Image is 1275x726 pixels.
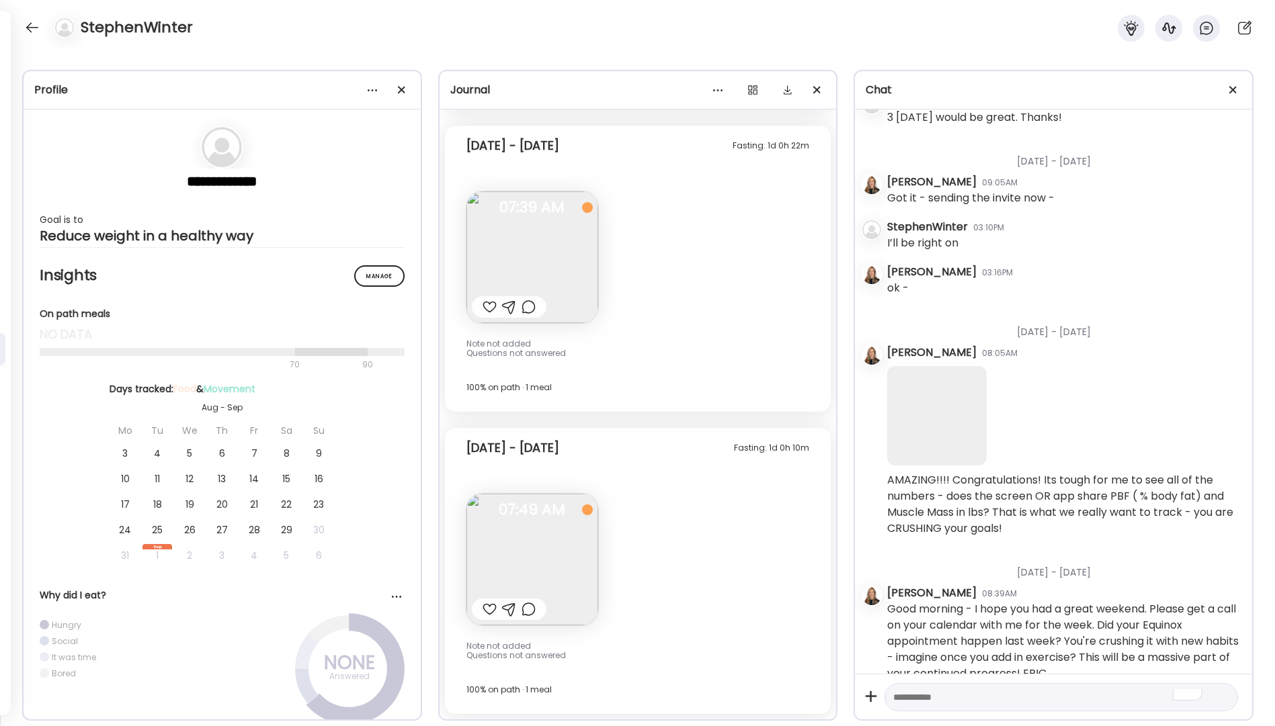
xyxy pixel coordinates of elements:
div: Bored [52,668,76,679]
img: avatars%2FC7qqOxmwlCb4p938VsoDHlkq1VT2 [862,265,881,284]
span: Note not added [466,338,531,349]
div: 30 [304,518,333,541]
div: 8 [272,442,301,465]
div: 15 [272,467,301,490]
div: Got it - sending the invite now - [887,190,1055,206]
div: I’ll be right on [887,235,958,251]
div: 03:10PM [973,222,1004,234]
div: 29 [272,518,301,541]
span: 07:49 AM [466,504,598,516]
div: 5 [272,544,301,567]
div: [DATE] - [DATE] [887,138,1241,174]
div: [DATE] - [DATE] [887,309,1241,345]
div: Fasting: 1d 0h 10m [734,440,809,456]
div: 28 [239,518,269,541]
div: 25 [142,518,172,541]
div: Aug - Sep [110,402,334,414]
span: 07:39 AM [466,201,598,214]
div: 20 [207,493,237,516]
div: Journal [450,82,826,98]
div: 3 [207,544,237,567]
img: images%2Fbm7lR7I0mwRtjWEiqEOQA9vHV1x1%2FhAYXK2HRaC8izYEgDTcn%2FCDaHtZn8Ybv7JlzK7LKQ_240 [466,191,598,323]
div: 22 [272,493,301,516]
div: 21 [239,493,269,516]
div: Fasting: 1d 0h 22m [733,138,809,154]
span: Movement [204,382,255,396]
div: Why did I eat? [40,588,405,602]
div: Mo [110,419,140,442]
div: We [175,419,204,442]
div: 9 [304,442,333,465]
div: Manage [354,265,405,287]
div: Reduce weight in a healthy way [40,228,405,244]
div: Fr [239,419,269,442]
div: [PERSON_NAME] [887,174,977,190]
div: 7 [239,442,269,465]
span: Note not added [466,640,531,651]
div: AMAZING!!!! Congratulations! Its tough for me to see all of the numbers - does the screen OR app ... [887,472,1241,537]
div: ok - [887,280,909,296]
div: no data [40,326,405,343]
div: 03:16PM [982,267,1013,279]
div: On path meals [40,307,405,321]
div: 1 [142,544,172,567]
div: 70 [40,357,358,373]
div: NONE [316,655,383,671]
div: 6 [304,544,333,567]
div: 11 [142,467,172,490]
div: 26 [175,518,204,541]
div: [DATE] - [DATE] [887,549,1241,585]
div: 09:05AM [982,177,1018,189]
div: 31 [110,544,140,567]
div: 16 [304,467,333,490]
div: 100% on path · 1 meal [466,379,810,396]
span: Questions not answered [466,347,566,359]
div: Su [304,419,333,442]
img: avatars%2FC7qqOxmwlCb4p938VsoDHlkq1VT2 [862,175,881,194]
div: 100% on path · 1 meal [466,682,810,698]
div: 27 [207,518,237,541]
img: bg-avatar-default.svg [862,220,881,239]
div: 4 [239,544,269,567]
img: bg-avatar-default.svg [202,127,242,167]
div: 4 [142,442,172,465]
div: 3 [110,442,140,465]
div: [PERSON_NAME] [887,345,977,361]
div: 17 [110,493,140,516]
div: 13 [207,467,237,490]
div: 90 [361,357,374,373]
img: avatars%2FC7qqOxmwlCb4p938VsoDHlkq1VT2 [862,586,881,605]
div: 10 [110,467,140,490]
img: images%2Fbm7lR7I0mwRtjWEiqEOQA9vHV1x1%2Fgvx8a1ndC1mUuHTIj8w9%2F2nA8UVg2jJ2qRQ1BIYbk_240 [466,494,598,625]
div: Profile [34,82,410,98]
div: [PERSON_NAME] [887,585,977,601]
div: Chat [866,82,1241,98]
div: 08:05AM [982,347,1018,359]
div: 2 [175,544,204,567]
div: Days tracked: & [110,382,334,396]
div: [DATE] - [DATE] [466,440,559,456]
img: avatars%2FC7qqOxmwlCb4p938VsoDHlkq1VT2 [862,346,881,365]
div: StephenWinter [887,219,968,235]
div: Tu [142,419,172,442]
div: 18 [142,493,172,516]
div: 3 [DATE] would be great. Thanks! [887,109,1062,126]
img: bg-avatar-default.svg [55,18,74,37]
span: Food [173,382,196,396]
div: 5 [175,442,204,465]
div: Social [52,635,78,647]
div: 23 [304,493,333,516]
div: [PERSON_NAME] [887,264,977,280]
h4: StephenWinter [81,17,193,38]
div: Th [207,419,237,442]
div: Sa [272,419,301,442]
div: 08:39AM [982,588,1017,600]
div: 6 [207,442,237,465]
div: Goal is to [40,212,405,228]
span: Questions not answered [466,649,566,661]
div: Sep [142,544,172,549]
div: 14 [239,467,269,490]
div: 24 [110,518,140,541]
div: 12 [175,467,204,490]
div: 19 [175,493,204,516]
